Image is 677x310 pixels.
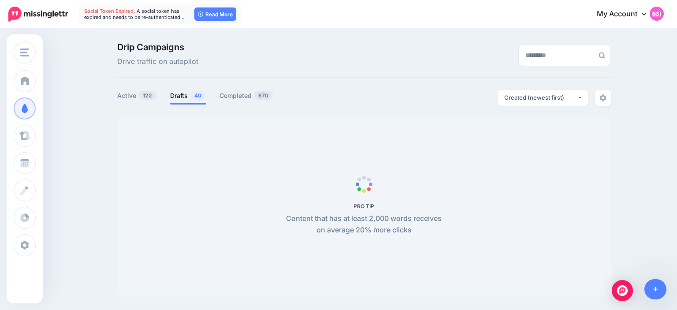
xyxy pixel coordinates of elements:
a: Drafts40 [170,90,206,101]
span: Drive traffic on autopilot [117,56,198,67]
img: settings-grey.png [599,94,606,101]
img: menu.png [20,49,29,56]
h5: PRO TIP [281,203,446,209]
a: Active122 [117,90,157,101]
span: 122 [138,91,156,100]
a: My Account [588,4,664,25]
span: Social Token Expired. [84,8,135,14]
img: Missinglettr [8,7,68,22]
span: Drip Campaigns [117,43,198,52]
div: Created (newest first) [504,93,577,102]
span: 40 [190,91,206,100]
span: 670 [254,91,273,100]
a: Read More [194,7,236,21]
img: search-grey-6.png [599,52,605,59]
span: A social token has expired and needs to be re-authenticated… [84,8,185,20]
a: Completed670 [219,90,273,101]
div: Open Intercom Messenger [612,280,633,301]
button: Created (newest first) [498,90,588,106]
p: Content that has at least 2,000 words receives on average 20% more clicks [281,213,446,236]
